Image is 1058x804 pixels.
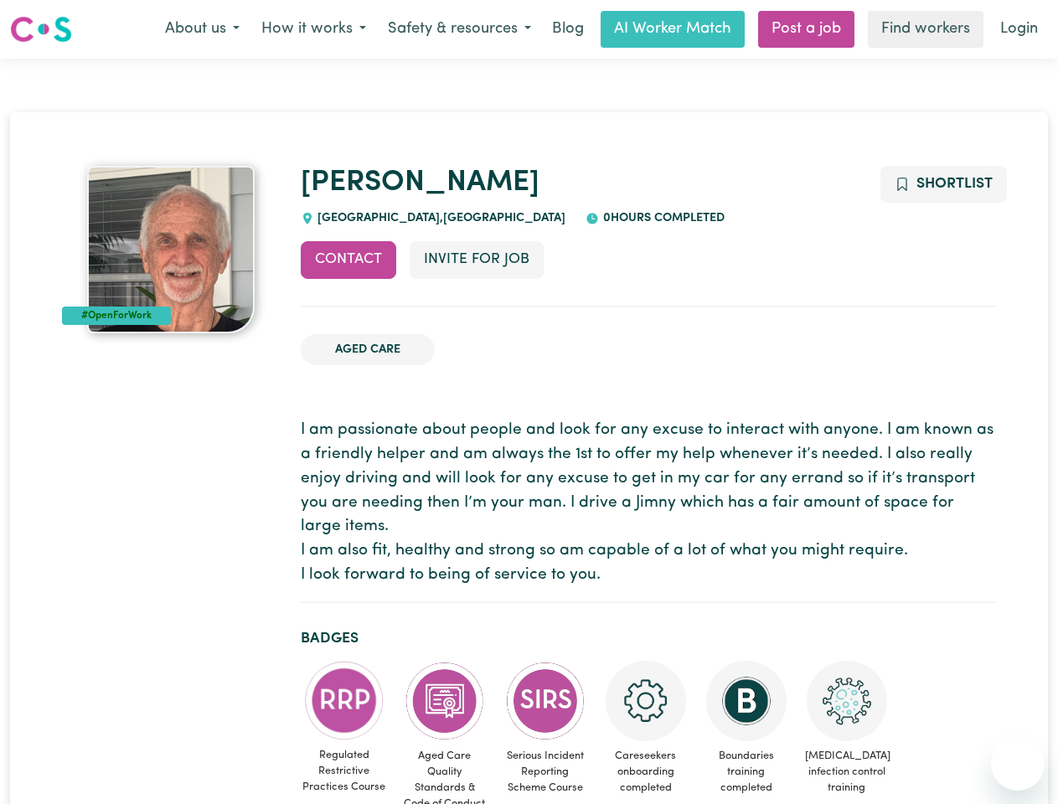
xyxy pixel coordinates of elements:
h2: Badges [301,630,997,647]
li: Aged Care [301,334,435,366]
img: CS Academy: Boundaries in care and support work course completed [706,661,787,741]
span: Boundaries training completed [703,741,790,803]
span: Serious Incident Reporting Scheme Course [502,741,589,803]
span: Regulated Restrictive Practices Course [301,740,388,802]
button: How it works [250,12,377,47]
iframe: Button to launch messaging window [991,737,1045,791]
button: Invite for Job [410,241,544,278]
span: [GEOGRAPHIC_DATA] , [GEOGRAPHIC_DATA] [314,212,566,224]
p: I am passionate about people and look for any excuse to interact with anyone. I am known as a fri... [301,419,997,588]
span: Careseekers onboarding completed [602,741,689,803]
span: Shortlist [916,177,993,191]
img: CS Academy: Serious Incident Reporting Scheme course completed [505,661,586,741]
a: Post a job [758,11,854,48]
img: Careseekers logo [10,14,72,44]
a: Find workers [868,11,983,48]
img: CS Academy: COVID-19 Infection Control Training course completed [807,661,887,741]
a: Login [990,11,1048,48]
button: About us [154,12,250,47]
a: [PERSON_NAME] [301,168,539,198]
img: CS Academy: Aged Care Quality Standards & Code of Conduct course completed [405,661,485,741]
a: AI Worker Match [601,11,745,48]
img: CS Academy: Regulated Restrictive Practices course completed [304,661,384,740]
button: Contact [301,241,396,278]
span: [MEDICAL_DATA] infection control training [803,741,890,803]
a: Blog [542,11,594,48]
div: #OpenForWork [62,307,172,325]
a: Kenneth's profile picture'#OpenForWork [62,166,281,333]
img: CS Academy: Careseekers Onboarding course completed [606,661,686,741]
span: 0 hours completed [599,212,725,224]
a: Careseekers logo [10,10,72,49]
img: Kenneth [87,166,255,333]
button: Add to shortlist [880,166,1007,203]
button: Safety & resources [377,12,542,47]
